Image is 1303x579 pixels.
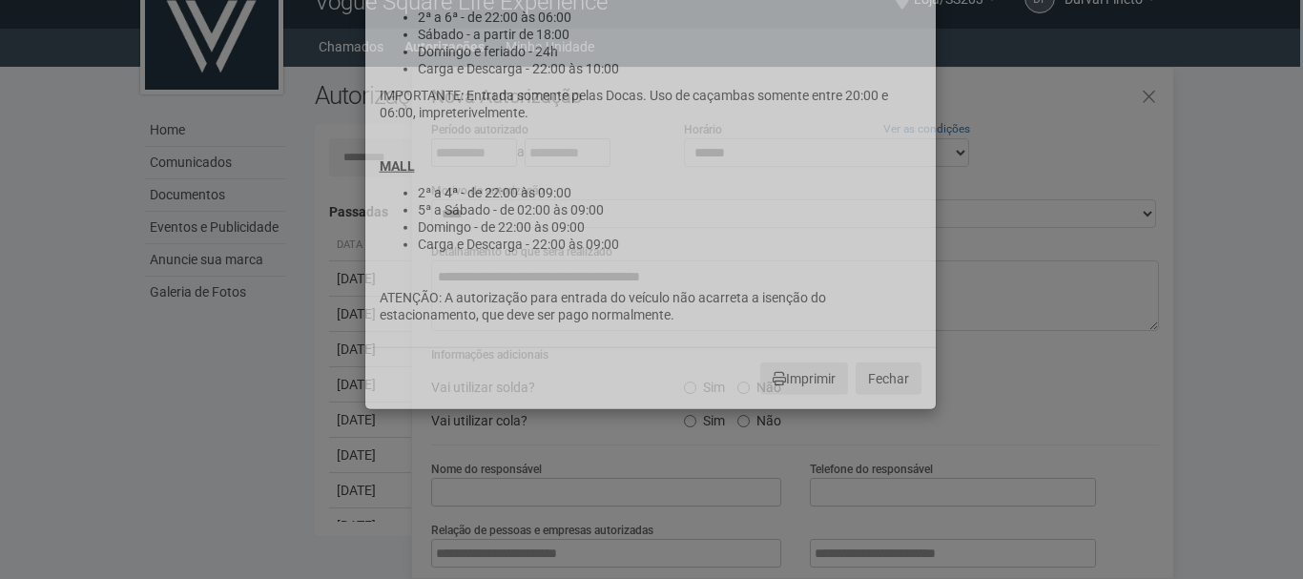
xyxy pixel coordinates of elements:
li: Carga e Descarga - 22:00 às 10:00 [418,60,921,77]
p: ATENÇÃO: A autorização para entrada do veículo não acarreta a isenção do estacionamento, que deve... [380,289,921,323]
button: Fechar [856,362,921,395]
li: 2ª a 4ª - de 22:00 às 09:00 [418,184,921,201]
li: Sábado - a partir de 18:00 [418,26,921,43]
li: 5ª a Sábado - de 02:00 às 09:00 [418,201,921,218]
li: 2ª a 6ª - de 22:00 às 06:00 [418,9,921,26]
li: Domingo - de 22:00 às 09:00 [418,218,921,236]
button: Imprimir [760,362,848,395]
li: Carga e Descarga - 22:00 às 09:00 [418,236,921,253]
u: MALL [380,158,415,174]
li: Domingo e feriado - 24h [418,43,921,60]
